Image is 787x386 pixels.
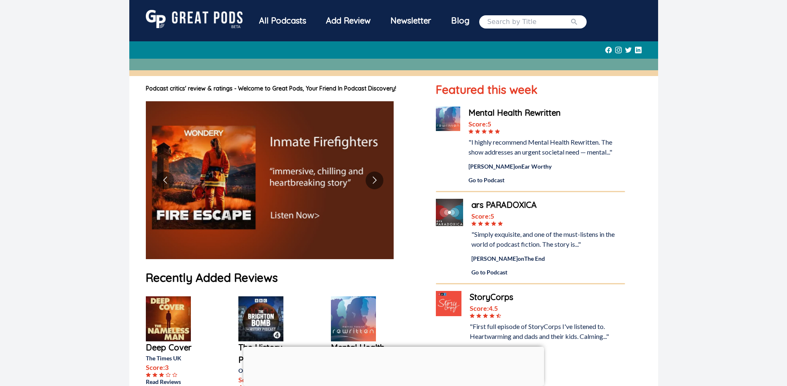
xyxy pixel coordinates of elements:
[471,211,625,221] div: Score: 5
[238,341,304,366] a: The History Podcast
[146,377,212,386] a: Read Reviews
[436,199,463,226] img: ars PARADOXICA
[146,341,212,354] a: Deep Cover
[436,81,625,98] h1: Featured this week
[146,10,243,28] img: GreatPods
[243,347,544,384] iframe: Advertisement
[468,107,625,119] a: Mental Health Rewritten
[331,341,397,366] a: Mental Health Rewritten
[470,346,625,355] div: [PERSON_NAME] on
[436,107,460,131] img: Mental Health Rewritten
[366,172,383,189] button: Go to next slide
[471,268,625,276] a: Go to Podcast
[468,162,625,171] div: [PERSON_NAME] on Ear Worthy
[380,10,441,33] a: Newsletter
[316,10,380,31] a: Add Review
[468,119,625,129] div: Score: 5
[146,296,191,341] img: Deep Cover
[380,10,441,31] div: Newsletter
[249,10,316,33] a: All Podcasts
[249,10,316,31] div: All Podcasts
[487,17,570,27] input: Search by Title
[146,101,394,259] img: image
[470,303,625,313] div: Score: 4.5
[471,229,625,249] div: "Simply exquisite, and one of the must-listens in the world of podcast fiction. The story is..."
[471,254,625,263] div: [PERSON_NAME] on The End
[146,354,212,362] p: The Times UK
[156,172,174,189] button: Go to previous slide
[238,296,283,341] img: The History Podcast
[470,360,625,369] a: Go to Podcast
[468,137,625,157] div: "I highly recommend Mental Health Rewritten. The show addresses an urgent societal need — mental..."
[470,322,625,341] div: "First full episode of StoryCorps I've listened to. Heartwarming and dads and their kids. Calming...
[146,84,420,93] h1: Podcast critics' review & ratings - Welcome to Great Pods, Your Friend In Podcast Discovery!
[441,10,479,31] a: Blog
[468,176,625,184] a: Go to Podcast
[470,291,625,303] a: StoryCorps
[238,375,304,385] p: Score: 5
[436,291,461,316] img: StoryCorps
[146,269,420,286] h1: Recently Added Reviews
[471,199,625,211] a: ars PARADOXICA
[238,366,304,375] p: Orecchiabile Newsletter
[146,362,212,372] p: Score: 3
[331,296,376,341] img: Mental Health Rewritten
